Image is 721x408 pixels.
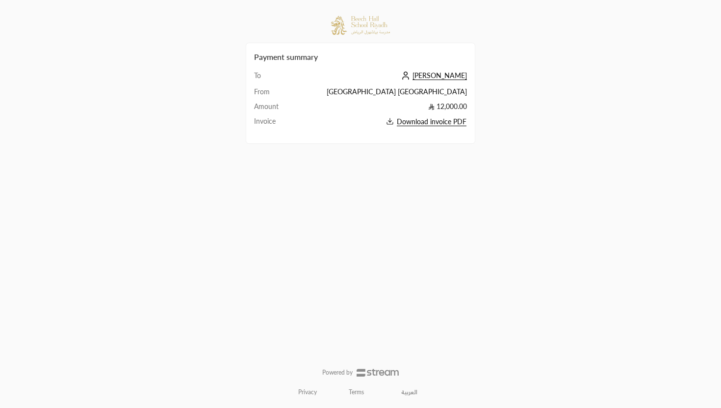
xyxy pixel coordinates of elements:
h2: Payment summary [254,51,467,63]
span: Download invoice PDF [397,117,466,126]
span: [PERSON_NAME] [412,71,467,80]
td: To [254,71,286,87]
button: Download invoice PDF [286,116,467,128]
a: [PERSON_NAME] [399,71,467,80]
p: Powered by [322,369,353,377]
td: [GEOGRAPHIC_DATA] [GEOGRAPHIC_DATA] [286,87,467,102]
td: Amount [254,102,286,116]
td: From [254,87,286,102]
a: Terms [349,388,364,396]
td: Invoice [254,116,286,128]
a: العربية [396,384,423,400]
td: 12,000.00 [286,102,467,116]
img: Company Logo [331,16,390,35]
a: Privacy [298,388,317,396]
